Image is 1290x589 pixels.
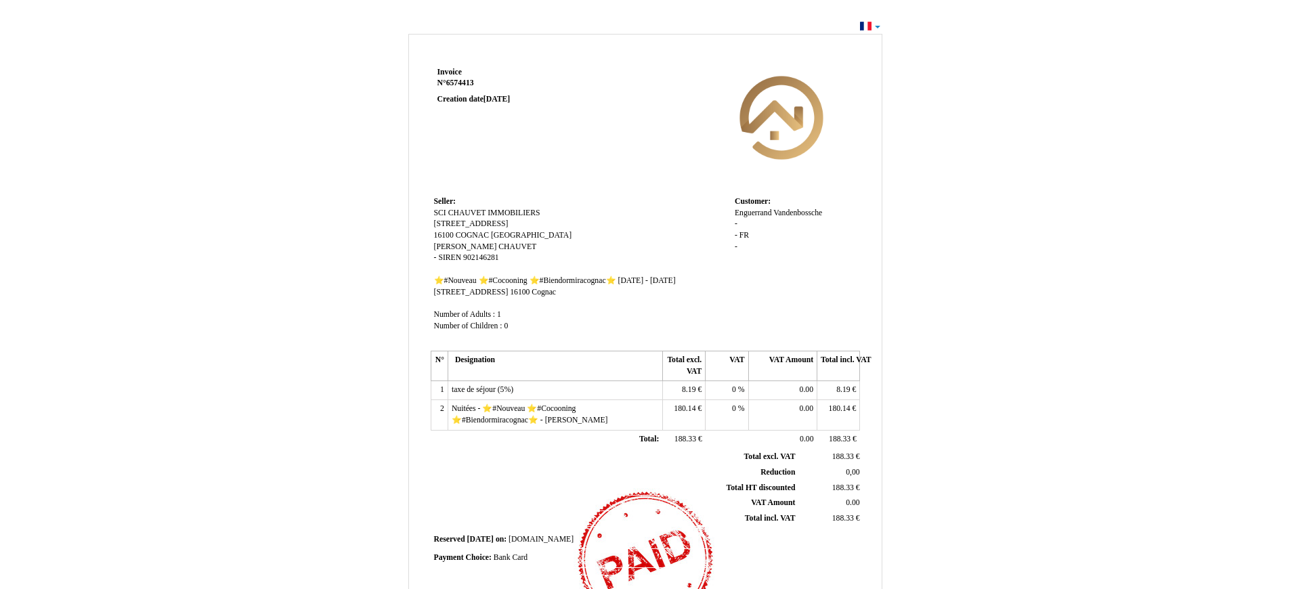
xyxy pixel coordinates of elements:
td: € [817,430,860,449]
span: on: [496,535,507,544]
span: [DATE] [467,535,494,544]
span: Total HT discounted [726,483,795,492]
span: Customer: [735,197,771,206]
span: Number of Adults : [434,310,496,319]
th: Total excl. VAT [662,351,705,381]
img: logo [706,67,857,169]
span: 180.14 [829,404,851,413]
th: Designation [448,351,662,381]
td: % [706,400,748,430]
span: 188.33 [832,514,854,523]
span: Bank Card [494,553,528,562]
span: Reserved [434,535,465,544]
span: Payment Choice: [434,553,492,562]
span: 6574413 [446,79,474,87]
span: SIREN 902146281 [438,253,498,262]
span: Total excl. VAT [744,452,796,461]
span: Number of Children : [434,322,502,330]
span: 180.14 [674,404,695,413]
span: Seller: [434,197,456,206]
span: - [434,253,437,262]
span: 16100 [434,231,454,240]
span: 0.00 [800,385,813,394]
span: 0.00 [800,404,813,413]
td: € [817,381,860,400]
span: - [735,219,737,228]
th: N° [431,351,448,381]
span: Cognac [532,288,556,297]
span: - [735,242,737,251]
span: Invoice [437,68,462,77]
span: [GEOGRAPHIC_DATA] [491,231,572,240]
strong: N° [437,78,599,89]
span: 0 [504,322,508,330]
td: € [798,480,862,496]
th: VAT Amount [748,351,817,381]
span: [STREET_ADDRESS] [434,219,509,228]
span: [DATE] [483,95,510,104]
span: Nuitées - ⭐️#Nouveau ⭐️#Cocooning ⭐️#Biendormiracognac⭐️ - [PERSON_NAME] [452,404,608,424]
span: Total: [639,435,659,443]
td: € [798,450,862,464]
span: 188.33 [832,452,854,461]
span: Vandenbossche [773,209,822,217]
span: 0 [732,385,736,394]
span: 0 [732,404,736,413]
span: [DOMAIN_NAME] [509,535,574,544]
span: 188.33 [674,435,696,443]
th: VAT [706,351,748,381]
td: % [706,381,748,400]
span: CHAUVET [498,242,536,251]
td: € [662,430,705,449]
strong: Creation date [437,95,511,104]
th: Total incl. VAT [817,351,860,381]
span: 0.00 [800,435,813,443]
span: 8.19 [836,385,850,394]
span: [PERSON_NAME] [434,242,497,251]
td: € [662,381,705,400]
span: Reduction [760,468,795,477]
span: SCI CHAUVET IMMOBILIERS [434,209,540,217]
span: - [735,231,737,240]
td: € [798,511,862,527]
td: € [817,400,860,430]
span: 1 [497,310,501,319]
span: VAT Amount [751,498,795,507]
span: 0,00 [846,468,859,477]
span: Enguerrand [735,209,772,217]
span: COGNAC [456,231,489,240]
span: FR [739,231,749,240]
span: 188.33 [832,483,854,492]
span: 8.19 [682,385,695,394]
span: [STREET_ADDRESS] [434,288,509,297]
span: Total incl. VAT [745,514,796,523]
span: 0.00 [846,498,859,507]
span: ⭐️#Nouveau ⭐️#Cocooning ⭐️#Biendormiracognac⭐️ [434,276,616,285]
td: 2 [431,400,448,430]
span: 188.33 [829,435,851,443]
td: 1 [431,381,448,400]
span: [DATE] - [DATE] [618,276,676,285]
td: € [662,400,705,430]
span: 16100 [510,288,530,297]
span: taxe de séjour (5%) [452,385,513,394]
